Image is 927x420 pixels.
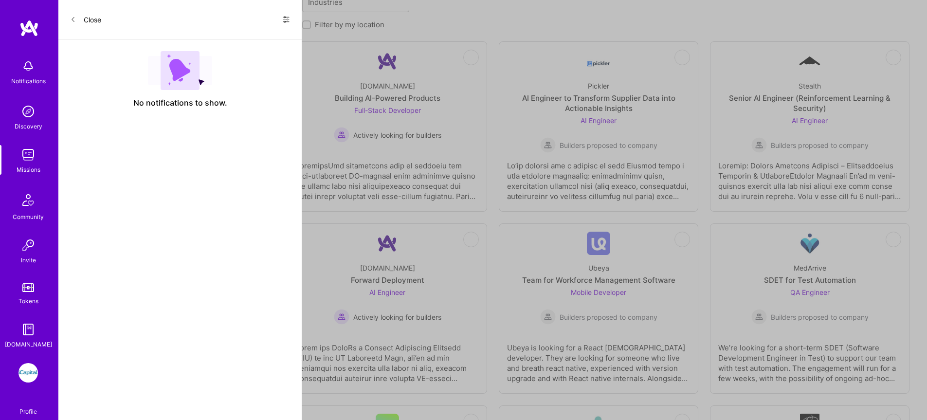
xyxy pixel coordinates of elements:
div: Community [13,212,44,222]
div: Profile [19,406,37,416]
img: discovery [18,102,38,121]
img: empty [148,51,212,90]
div: Discovery [15,121,42,131]
div: Notifications [11,76,46,86]
img: Invite [18,236,38,255]
div: Missions [17,164,40,175]
a: iCapital: Building an Alternative Investment Marketplace [16,363,40,383]
img: logo [19,19,39,37]
img: tokens [22,283,34,292]
img: Community [17,188,40,212]
img: bell [18,56,38,76]
img: teamwork [18,145,38,164]
div: Invite [21,255,36,265]
img: guide book [18,320,38,339]
span: No notifications to show. [133,98,227,108]
button: Close [70,12,101,27]
div: Tokens [18,296,38,306]
img: iCapital: Building an Alternative Investment Marketplace [18,363,38,383]
a: Profile [16,396,40,416]
div: [DOMAIN_NAME] [5,339,52,349]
